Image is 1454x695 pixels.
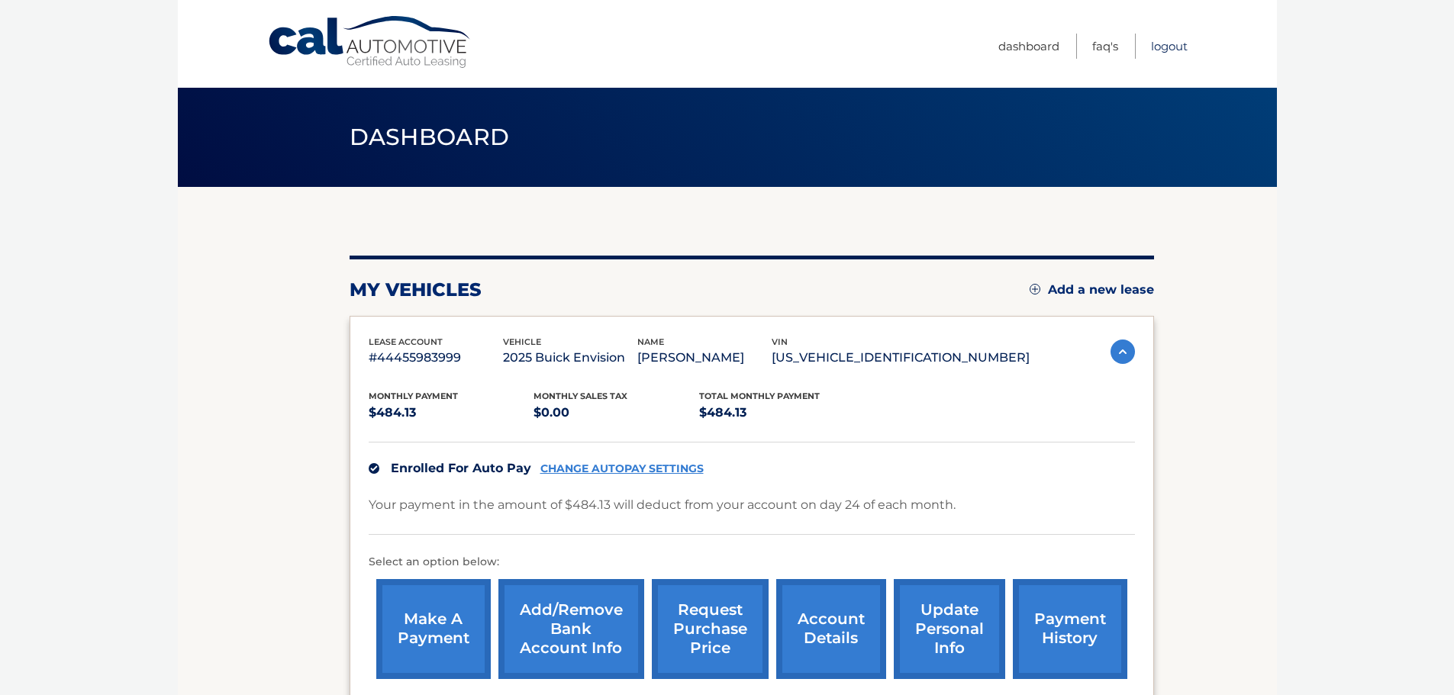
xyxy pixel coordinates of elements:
[894,579,1005,679] a: update personal info
[1030,282,1154,298] a: Add a new lease
[637,347,772,368] p: [PERSON_NAME]
[369,347,503,368] p: #44455983999
[534,391,627,401] span: Monthly sales Tax
[699,402,865,423] p: $484.13
[503,347,637,368] p: 2025 Buick Envision
[652,579,769,679] a: request purchase price
[369,553,1135,571] p: Select an option below:
[1030,284,1040,294] img: add.svg
[772,336,788,347] span: vin
[699,391,820,401] span: Total Monthly Payment
[772,347,1030,368] p: [US_VEHICLE_IDENTIFICATION_NUMBER]
[369,463,379,474] img: check.svg
[1013,579,1127,679] a: payment history
[1151,34,1188,59] a: Logout
[350,278,482,301] h2: my vehicles
[503,336,541,347] span: vehicle
[369,494,956,516] p: Your payment in the amount of $484.13 will deduct from your account on day 24 of each month.
[391,461,531,475] span: Enrolled For Auto Pay
[637,336,664,347] span: name
[1111,339,1135,364] img: accordion-active.svg
[498,579,644,679] a: Add/Remove bank account info
[376,579,491,679] a: make a payment
[369,402,534,423] p: $484.13
[267,15,473,69] a: Cal Automotive
[776,579,886,679] a: account details
[1092,34,1118,59] a: FAQ's
[534,402,699,423] p: $0.00
[369,391,458,401] span: Monthly Payment
[369,336,443,347] span: lease account
[540,462,704,475] a: CHANGE AUTOPAY SETTINGS
[350,123,510,151] span: Dashboard
[998,34,1059,59] a: Dashboard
